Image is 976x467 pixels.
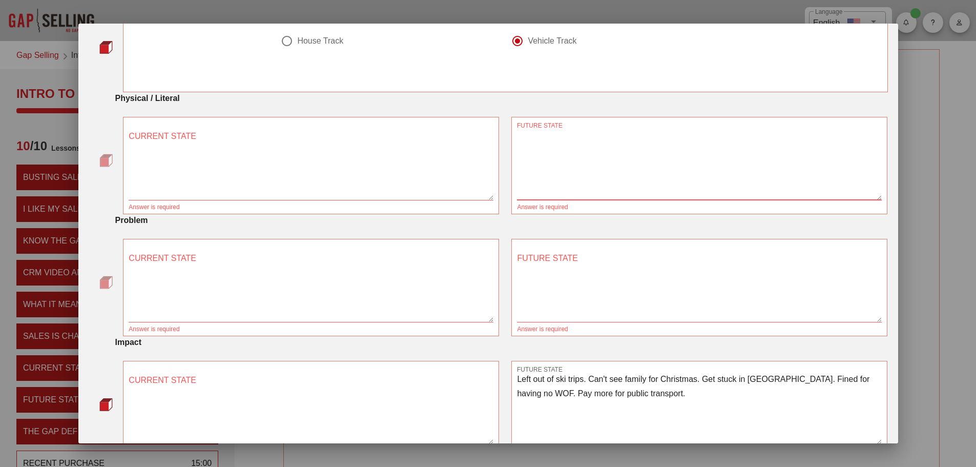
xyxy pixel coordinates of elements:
img: question-bullet.png [99,154,113,167]
strong: Problem [115,216,148,225]
label: FUTURE STATE [517,366,563,374]
img: question-bullet.png [99,276,113,289]
img: question-bullet-actve.png [99,40,113,54]
div: Answer is required [517,204,882,210]
img: question-bullet-actve.png [99,398,113,411]
strong: Physical / Literal [115,94,180,103]
div: Answer is required [129,326,493,332]
div: Answer is required [129,204,493,210]
div: Vehicle Track [528,36,576,46]
strong: Impact [115,338,142,347]
label: FUTURE STATE [517,122,563,130]
div: Answer is required [517,326,882,332]
div: House Track [297,36,343,46]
